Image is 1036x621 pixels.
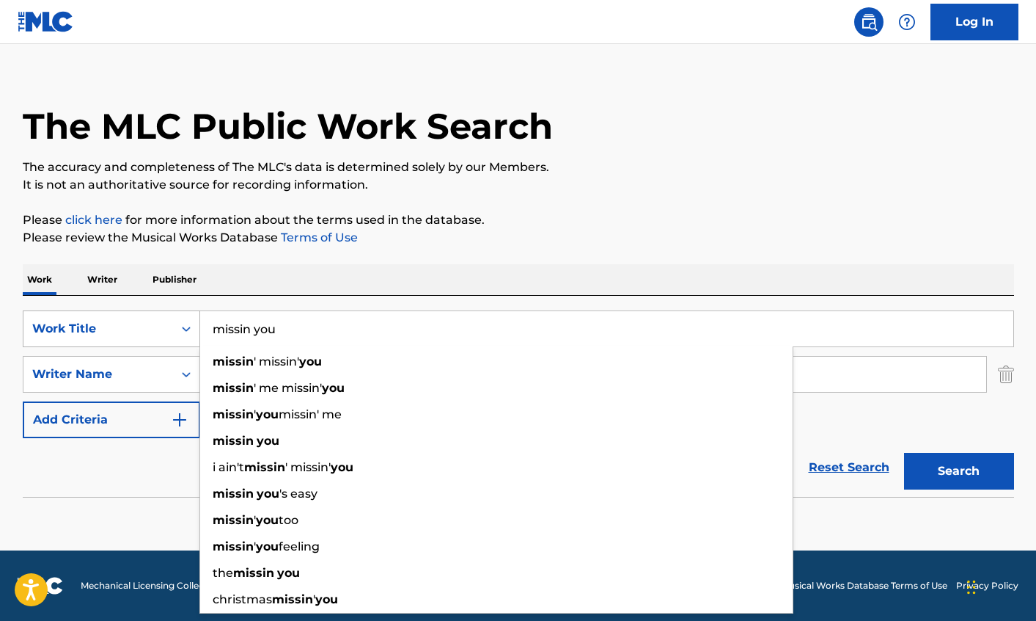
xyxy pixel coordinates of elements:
strong: missin [213,434,254,448]
div: Writer Name [32,366,164,383]
a: click here [65,213,122,227]
a: Log In [930,4,1018,40]
span: missin' me [279,407,342,421]
strong: you [315,592,338,606]
h1: The MLC Public Work Search [23,104,553,148]
div: Work Title [32,320,164,338]
strong: you [256,513,279,527]
p: Work [23,264,56,295]
strong: missin [272,592,313,606]
p: The accuracy and completeness of The MLC's data is determined solely by our Members. [23,159,1014,176]
img: help [898,13,916,31]
img: MLC Logo [18,11,74,32]
strong: missin [213,487,254,501]
a: Terms of Use [278,230,358,244]
span: ' [254,540,256,553]
strong: you [299,355,322,368]
strong: you [322,381,345,395]
span: ' [313,592,315,606]
p: Publisher [148,264,201,295]
strong: missin [233,566,274,580]
span: feeling [279,540,320,553]
strong: missin [213,513,254,527]
button: Add Criteria [23,402,200,438]
strong: you [331,460,353,474]
span: Mechanical Licensing Collective © 2025 [81,579,251,592]
img: logo [18,577,63,595]
a: Musical Works Database Terms of Use [781,579,947,592]
p: Please for more information about the terms used in the database. [23,211,1014,229]
iframe: Chat Widget [963,551,1036,621]
span: the [213,566,233,580]
form: Search Form [23,310,1014,497]
p: Please review the Musical Works Database [23,229,1014,247]
strong: you [256,540,279,553]
strong: missin [213,540,254,553]
span: too [279,513,298,527]
strong: you [257,487,279,501]
p: Writer [83,264,122,295]
div: Help [892,7,922,37]
button: Search [904,453,1014,490]
span: ' [254,407,256,421]
a: Public Search [854,7,883,37]
strong: you [256,407,279,421]
p: It is not an authoritative source for recording information. [23,176,1014,194]
span: ' me missin' [254,381,322,395]
strong: missin [213,355,254,368]
div: Drag [967,565,976,609]
strong: missin [213,407,254,421]
span: christmas [213,592,272,606]
span: ' missin' [285,460,331,474]
span: i ain't [213,460,244,474]
a: Privacy Policy [956,579,1018,592]
strong: you [277,566,300,580]
a: Reset Search [801,451,897,484]
img: Delete Criterion [998,356,1014,393]
strong: you [257,434,279,448]
img: search [860,13,878,31]
span: ' missin' [254,355,299,368]
span: 's easy [279,487,317,501]
img: 9d2ae6d4665cec9f34b9.svg [171,411,188,429]
span: ' [254,513,256,527]
strong: missin [213,381,254,395]
strong: missin [244,460,285,474]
